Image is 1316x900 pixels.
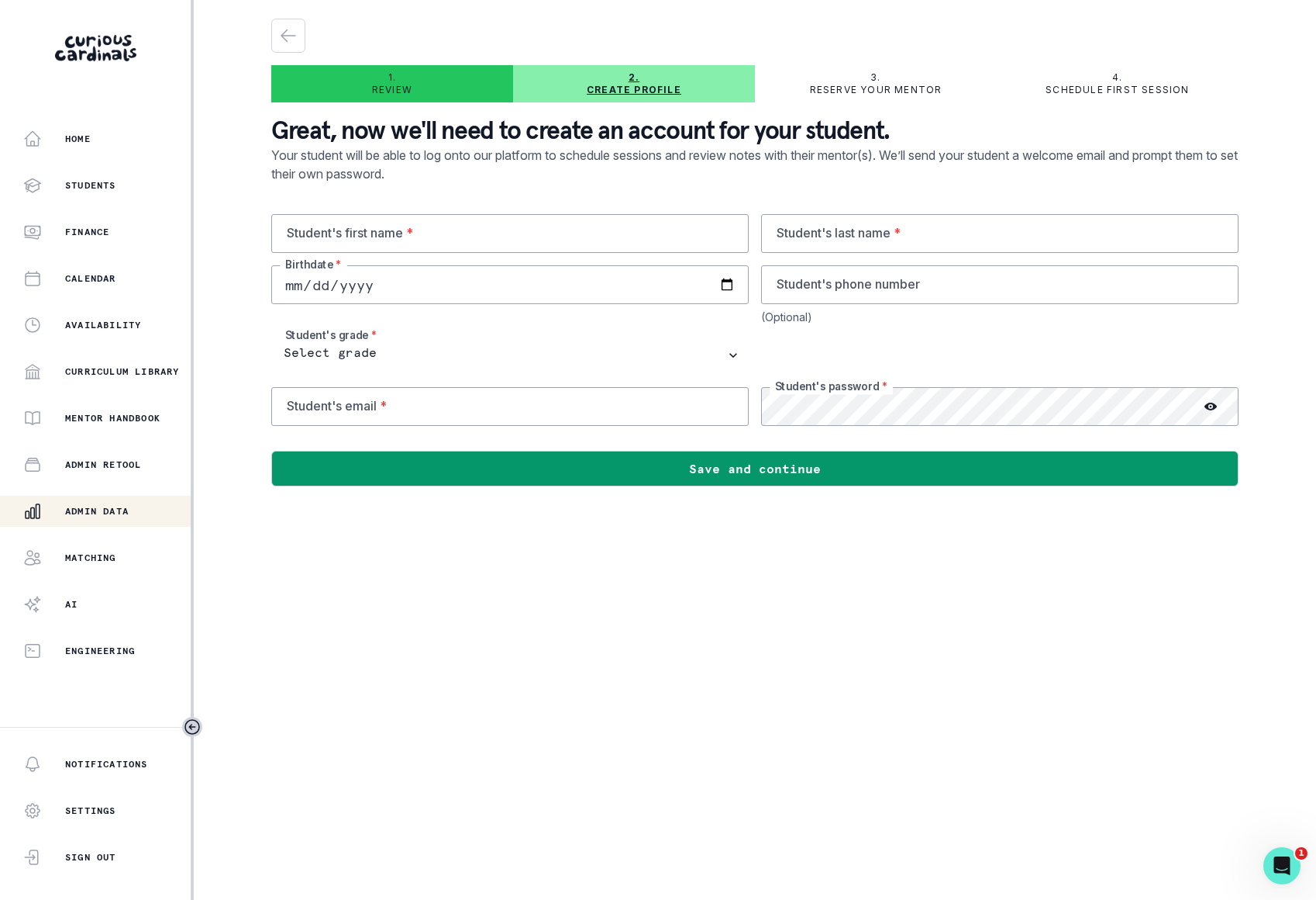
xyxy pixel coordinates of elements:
[182,717,202,737] button: Toggle sidebar
[65,552,116,564] p: Matching
[271,451,1238,486] button: Save and continue
[1046,84,1189,96] p: Schedule first session
[55,35,136,61] img: Curious Cardinals Logo
[65,319,141,331] p: Availability
[372,84,412,96] p: Review
[761,310,1238,324] div: (Optional)
[587,84,681,96] p: Create profile
[388,71,396,84] p: 1.
[65,805,116,817] p: Settings
[65,598,78,611] p: AI
[65,645,135,657] p: Engineering
[65,179,116,192] p: Students
[65,758,148,770] p: Notifications
[65,851,116,864] p: Sign Out
[810,84,942,96] p: Reserve your mentor
[65,133,91,145] p: Home
[870,71,880,84] p: 3.
[65,412,160,424] p: Mentor Handbook
[271,115,1238,146] p: Great, now we'll need to create an account for your student.
[1295,847,1307,860] span: 1
[65,272,116,285] p: Calendar
[1112,71,1122,84] p: 4.
[65,226,109,238] p: Finance
[65,365,180,378] p: Curriculum Library
[65,459,141,471] p: Admin Retool
[65,505,129,517] p: Admin Data
[629,71,639,84] p: 2.
[1263,847,1300,884] iframe: Intercom live chat
[271,146,1238,214] p: Your student will be able to log onto our platform to schedule sessions and review notes with the...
